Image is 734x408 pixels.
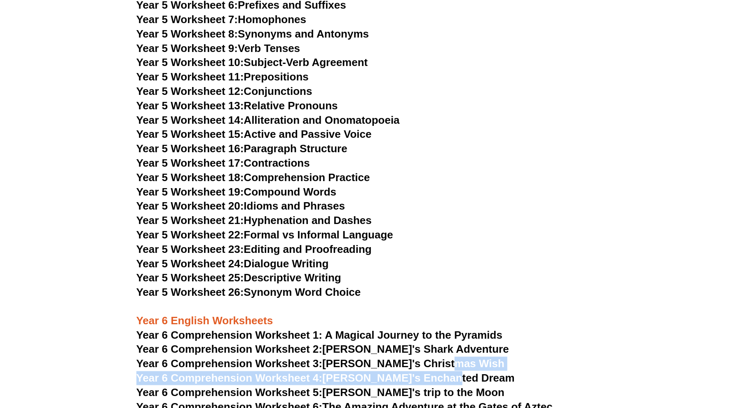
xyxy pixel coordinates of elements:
a: Year 5 Worksheet 17:Contractions [136,157,310,169]
a: Year 5 Worksheet 11:Prepositions [136,71,309,83]
iframe: Chat Widget [597,315,734,408]
span: Year 5 Worksheet 18: [136,171,244,184]
span: Year 5 Worksheet 12: [136,85,244,97]
a: Year 5 Worksheet 8:Synonyms and Antonyms [136,28,369,40]
span: Year 6 Comprehension Worksheet 5: [136,386,323,399]
span: Year 5 Worksheet 16: [136,142,244,155]
span: Year 5 Worksheet 25: [136,271,244,284]
a: Year 6 Comprehension Worksheet 3:[PERSON_NAME]'s Christmas Wish [136,357,505,370]
a: Year 5 Worksheet 26:Synonym Word Choice [136,286,361,298]
span: Year 6 Comprehension Worksheet 4: [136,372,323,384]
a: Year 6 Comprehension Worksheet 5:[PERSON_NAME]'s trip to the Moon [136,386,505,399]
a: Year 5 Worksheet 7:Homophones [136,13,307,26]
a: Year 6 Comprehension Worksheet 1: A Magical Journey to the Pyramids [136,329,503,341]
a: Year 5 Worksheet 16:Paragraph Structure [136,142,347,155]
h3: Year 6 English Worksheets [136,300,598,328]
a: Year 5 Worksheet 22:Formal vs Informal Language [136,229,393,241]
span: Year 5 Worksheet 21: [136,214,244,226]
span: Year 5 Worksheet 23: [136,243,244,255]
a: Year 6 Comprehension Worksheet 4:[PERSON_NAME]'s Enchanted Dream [136,372,515,384]
span: Year 5 Worksheet 9: [136,42,238,54]
span: Year 5 Worksheet 15: [136,128,244,140]
a: Year 5 Worksheet 20:Idioms and Phrases [136,200,345,212]
span: Year 6 Comprehension Worksheet 3: [136,357,323,370]
a: Year 5 Worksheet 9:Verb Tenses [136,42,300,54]
span: Year 5 Worksheet 19: [136,186,244,198]
a: Year 5 Worksheet 19:Compound Words [136,186,337,198]
a: Year 5 Worksheet 13:Relative Pronouns [136,99,338,112]
a: Year 6 Comprehension Worksheet 2:[PERSON_NAME]'s Shark Adventure [136,343,509,355]
span: Year 5 Worksheet 20: [136,200,244,212]
span: Year 5 Worksheet 13: [136,99,244,112]
a: Year 5 Worksheet 10:Subject-Verb Agreement [136,56,368,68]
span: Year 5 Worksheet 11: [136,71,244,83]
a: Year 5 Worksheet 12:Conjunctions [136,85,312,97]
span: Year 5 Worksheet 7: [136,13,238,26]
span: Year 5 Worksheet 26: [136,286,244,298]
span: Year 5 Worksheet 8: [136,28,238,40]
a: Year 5 Worksheet 21:Hyphenation and Dashes [136,214,372,226]
a: Year 5 Worksheet 24:Dialogue Writing [136,257,329,270]
a: Year 5 Worksheet 23:Editing and Proofreading [136,243,372,255]
span: Year 5 Worksheet 14: [136,114,244,126]
a: Year 5 Worksheet 18:Comprehension Practice [136,171,370,184]
span: Year 5 Worksheet 24: [136,257,244,270]
span: Year 5 Worksheet 10: [136,56,244,68]
a: Year 5 Worksheet 14:Alliteration and Onomatopoeia [136,114,400,126]
a: Year 5 Worksheet 25:Descriptive Writing [136,271,341,284]
span: Year 5 Worksheet 17: [136,157,244,169]
span: Year 6 Comprehension Worksheet 2: [136,343,323,355]
span: Year 5 Worksheet 22: [136,229,244,241]
a: Year 5 Worksheet 15:Active and Passive Voice [136,128,372,140]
